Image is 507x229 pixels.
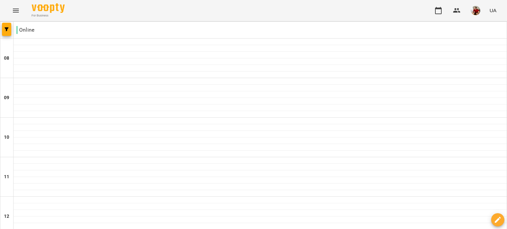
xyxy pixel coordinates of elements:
[471,6,480,15] img: 2f467ba34f6bcc94da8486c15015e9d3.jpg
[490,7,496,14] span: UA
[4,134,9,141] h6: 10
[8,3,24,18] button: Menu
[16,26,34,34] p: Online
[32,14,65,18] span: For Business
[4,213,9,220] h6: 12
[4,55,9,62] h6: 08
[4,94,9,101] h6: 09
[487,4,499,16] button: UA
[4,173,9,181] h6: 11
[32,3,65,13] img: Voopty Logo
